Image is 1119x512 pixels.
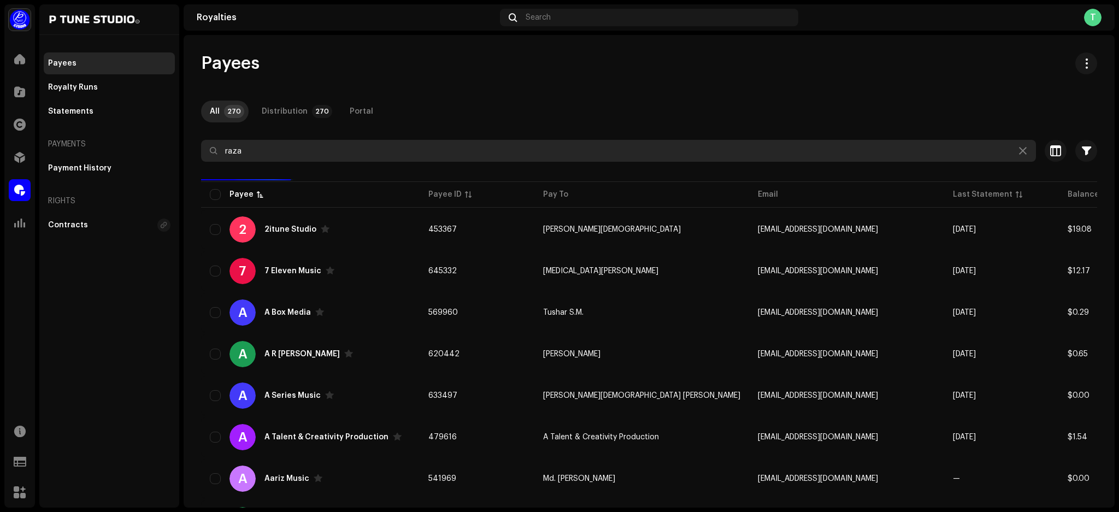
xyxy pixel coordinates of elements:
[953,392,976,399] span: Sep 2025
[543,267,658,275] span: Syeda Nasrin Aktar
[44,214,175,236] re-m-nav-item: Contracts
[543,309,584,316] span: Tushar S.M.
[758,433,878,441] span: titas.kazi@gmail.com
[201,140,1036,162] input: Search
[758,475,878,482] span: mithusardarce21@gmail.com
[264,309,311,316] div: A Box Media
[428,189,462,200] div: Payee ID
[428,309,458,316] span: 569960
[758,267,878,275] span: syedanasrinsmusic21@gmail.com
[229,466,256,492] div: A
[229,216,256,243] div: 2
[350,101,373,122] div: Portal
[48,221,88,229] div: Contracts
[44,101,175,122] re-m-nav-item: Statements
[428,267,457,275] span: 645332
[197,13,496,22] div: Royalties
[229,382,256,409] div: A
[543,433,659,441] span: A Talent & Creativity Production
[264,475,309,482] div: Aariz Music
[953,309,976,316] span: Sep 2025
[229,341,256,367] div: A
[264,267,321,275] div: 7 Eleven Music
[1084,9,1102,26] div: T
[44,188,175,214] re-a-nav-header: Rights
[543,226,681,233] span: Mohammad Mahfuzul Islam
[758,392,878,399] span: ahmedsajeebstudio@gmail.com
[44,76,175,98] re-m-nav-item: Royalty Runs
[264,392,321,399] div: A Series Music
[201,52,260,74] span: Payees
[543,475,615,482] span: Md. Romjan Ali
[48,164,111,173] div: Payment History
[210,101,220,122] div: All
[526,13,551,22] span: Search
[953,267,976,275] span: Sep 2025
[44,157,175,179] re-m-nav-item: Payment History
[543,392,740,399] span: Shahanur Islam Sajib
[953,475,960,482] span: —
[953,189,1012,200] div: Last Statement
[428,392,457,399] span: 633497
[229,189,254,200] div: Payee
[44,131,175,157] re-a-nav-header: Payments
[229,258,256,284] div: 7
[224,105,244,118] p-badge: 270
[312,105,332,118] p-badge: 270
[953,226,976,233] span: Sep 2025
[953,433,976,441] span: Sep 2025
[953,350,976,358] span: Sep 2025
[9,9,31,31] img: a1dd4b00-069a-4dd5-89ed-38fbdf7e908f
[229,299,256,326] div: A
[758,309,878,316] span: skullproductionbd@gmail.com
[543,350,600,358] span: Rahim Abdur
[428,433,457,441] span: 479616
[428,475,456,482] span: 541969
[758,350,878,358] span: arrana5530@gmail.com
[48,107,93,116] div: Statements
[428,350,460,358] span: 620442
[48,83,98,92] div: Royalty Runs
[264,350,340,358] div: A R Rana
[758,226,878,233] span: s.mahfuzmamun@gmail.com
[44,52,175,74] re-m-nav-item: Payees
[428,226,457,233] span: 453367
[262,101,308,122] div: Distribution
[48,59,76,68] div: Payees
[1068,189,1099,200] div: Balance
[229,424,256,450] div: A
[264,226,316,233] div: 2itune Studio
[264,433,388,441] div: A Talent & Creativity Production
